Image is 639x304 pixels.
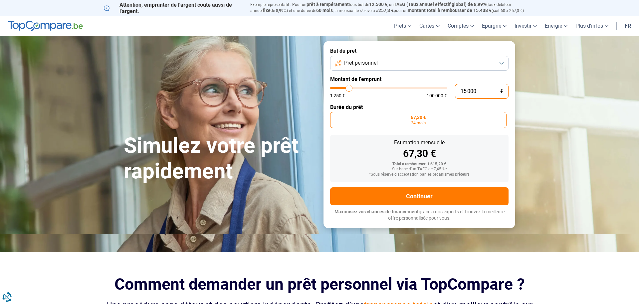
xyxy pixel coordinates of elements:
p: Attention, emprunter de l'argent coûte aussi de l'argent. [104,2,242,14]
span: montant total à rembourser de 15.438 € [408,8,492,13]
img: TopCompare [8,21,83,31]
a: Énergie [541,16,571,36]
div: Total à rembourser: 1 615,20 € [335,162,503,167]
span: fixe [263,8,271,13]
button: Continuer [330,187,509,205]
span: 100 000 € [427,93,447,98]
a: Épargne [478,16,511,36]
label: Durée du prêt [330,104,509,110]
a: Comptes [444,16,478,36]
div: Estimation mensuelle [335,140,503,145]
span: 67,30 € [411,115,426,120]
button: Prêt personnel [330,56,509,71]
label: But du prêt [330,48,509,54]
h1: Simulez votre prêt rapidement [124,133,316,184]
span: 1 250 € [330,93,345,98]
p: grâce à nos experts et trouvez la meilleure offre personnalisée pour vous. [330,209,509,222]
span: 60 mois [316,8,333,13]
h2: Comment demander un prêt personnel via TopCompare ? [104,275,535,293]
span: 24 mois [411,121,426,125]
span: 257,3 € [378,8,394,13]
span: prêt à tempérament [307,2,349,7]
span: Prêt personnel [344,59,378,67]
div: Sur base d'un TAEG de 7,45 %* [335,167,503,172]
div: *Sous réserve d'acceptation par les organismes prêteurs [335,172,503,177]
span: TAEG (Taux annuel effectif global) de 8,99% [394,2,486,7]
a: Prêts [390,16,415,36]
a: Plus d'infos [571,16,612,36]
label: Montant de l'emprunt [330,76,509,82]
p: Exemple représentatif : Pour un tous but de , un (taux débiteur annuel de 8,99%) et une durée de ... [250,2,535,14]
span: € [500,89,503,94]
div: 67,30 € [335,149,503,159]
span: Maximisez vos chances de financement [334,209,419,214]
a: Cartes [415,16,444,36]
a: fr [621,16,635,36]
span: 12.500 € [369,2,387,7]
a: Investir [511,16,541,36]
